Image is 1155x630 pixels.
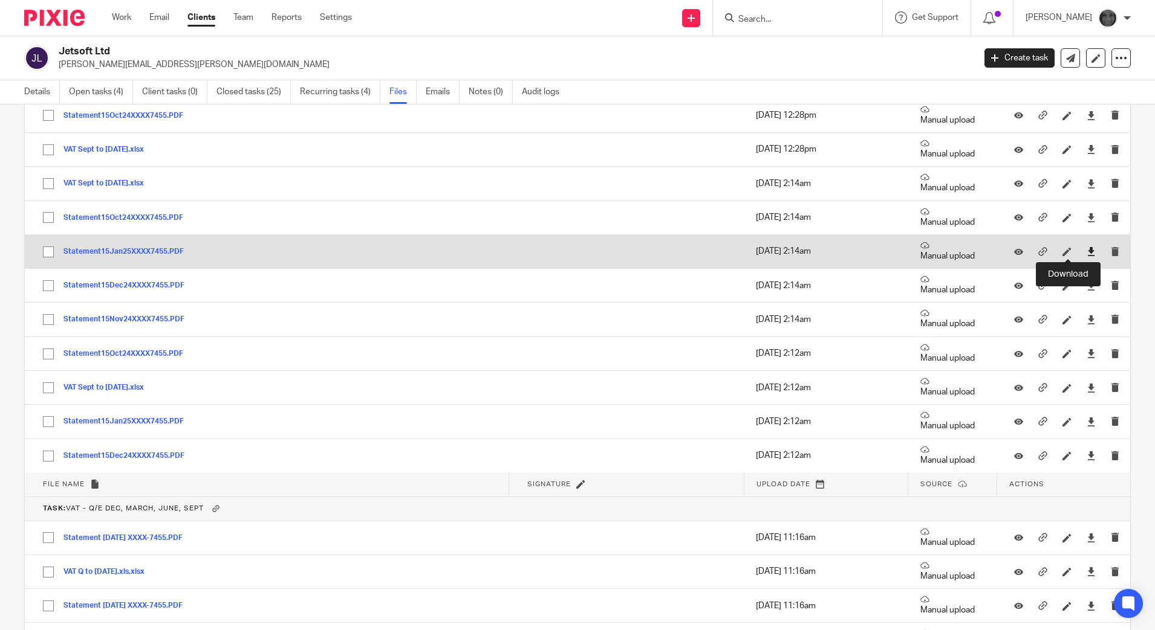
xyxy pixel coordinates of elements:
[59,45,785,58] h2: Jetsoft Ltd
[984,48,1055,68] a: Create task
[756,565,896,577] p: [DATE] 11:16am
[63,112,192,120] button: Statement15Oct24XXXX7455.PDF
[756,347,896,359] p: [DATE] 2:12am
[37,138,60,161] input: Select
[272,11,302,24] a: Reports
[300,80,380,104] a: Recurring tasks (4)
[426,80,460,104] a: Emails
[920,561,985,582] p: Manual upload
[920,241,985,262] p: Manual upload
[37,445,60,468] input: Select
[24,45,50,71] img: svg%3E
[1087,565,1096,577] a: Download
[756,449,896,461] p: [DATE] 2:12am
[63,315,194,324] button: Statement15Nov24XXXX7455.PDF
[63,534,192,542] button: Statement [DATE] XXXX-7455.PDF
[912,13,958,22] span: Get Support
[37,240,60,263] input: Select
[756,382,896,394] p: [DATE] 2:12am
[63,179,153,188] button: VAT Sept to [DATE].xlsx
[1087,313,1096,326] a: Download
[756,600,896,612] p: [DATE] 11:16am
[737,14,846,25] input: Search
[1087,144,1096,156] a: Download
[63,568,154,576] button: VAT Q to [DATE].xls.xlsx
[920,173,985,194] p: Manual upload
[43,506,204,512] span: VAT - Q/E Dec, March, June, Sept
[920,105,985,126] p: Manual upload
[1087,347,1096,359] a: Download
[63,248,193,256] button: Statement15Jan25XXXX7455.PDF
[24,80,60,104] a: Details
[233,11,253,24] a: Team
[522,80,568,104] a: Audit logs
[112,11,131,24] a: Work
[527,481,571,487] span: Signature
[920,445,985,466] p: Manual upload
[37,172,60,195] input: Select
[920,411,985,432] p: Manual upload
[1087,211,1096,223] a: Download
[1087,178,1096,190] a: Download
[1026,11,1092,24] p: [PERSON_NAME]
[920,207,985,228] p: Manual upload
[37,274,60,297] input: Select
[1087,109,1096,121] a: Download
[756,532,896,544] p: [DATE] 11:16am
[63,281,194,290] button: Statement15Dec24XXXX7455.PDF
[756,245,896,257] p: [DATE] 2:14am
[920,343,985,364] p: Manual upload
[69,80,133,104] a: Open tasks (4)
[920,481,952,487] span: Source
[63,452,194,460] button: Statement15Dec24XXXX7455.PDF
[756,143,896,155] p: [DATE] 12:28pm
[59,59,966,71] p: [PERSON_NAME][EMAIL_ADDRESS][PERSON_NAME][DOMAIN_NAME]
[1087,449,1096,461] a: Download
[1087,416,1096,428] a: Download
[37,308,60,331] input: Select
[920,275,985,296] p: Manual upload
[216,80,291,104] a: Closed tasks (25)
[37,526,60,549] input: Select
[63,350,192,358] button: Statement15Oct24XXXX7455.PDF
[37,206,60,229] input: Select
[756,481,810,487] span: Upload date
[756,416,896,428] p: [DATE] 2:12am
[320,11,352,24] a: Settings
[43,506,66,512] b: Task:
[63,146,153,154] button: VAT Sept to [DATE].xlsx
[37,342,60,365] input: Select
[920,595,985,616] p: Manual upload
[37,594,60,617] input: Select
[1009,481,1044,487] span: Actions
[187,11,215,24] a: Clients
[149,11,169,24] a: Email
[389,80,417,104] a: Files
[24,10,85,26] img: Pixie
[756,178,896,190] p: [DATE] 2:14am
[469,80,513,104] a: Notes (0)
[920,377,985,398] p: Manual upload
[756,280,896,292] p: [DATE] 2:14am
[63,417,193,426] button: Statement15Jan25XXXX7455.PDF
[37,561,60,583] input: Select
[142,80,207,104] a: Client tasks (0)
[63,602,192,610] button: Statement [DATE] XXXX-7455.PDF
[37,104,60,127] input: Select
[920,309,985,330] p: Manual upload
[63,384,153,392] button: VAT Sept to [DATE].xlsx
[1087,245,1096,257] a: Download
[1087,532,1096,544] a: Download
[37,376,60,399] input: Select
[920,527,985,548] p: Manual upload
[1098,8,1118,28] img: Snapchat-1387757528.jpg
[756,211,896,223] p: [DATE] 2:14am
[63,214,192,222] button: Statement15Oct24XXXX7455.PDF
[1087,280,1096,292] a: Download
[1087,382,1096,394] a: Download
[37,410,60,433] input: Select
[756,313,896,326] p: [DATE] 2:14am
[1087,600,1096,612] a: Download
[920,139,985,160] p: Manual upload
[43,481,85,487] span: File name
